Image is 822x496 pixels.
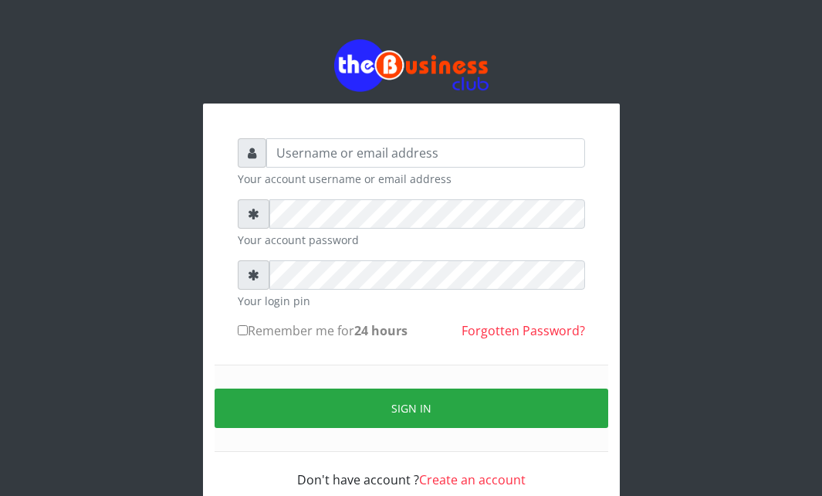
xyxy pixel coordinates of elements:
[266,138,585,168] input: Username or email address
[238,325,248,335] input: Remember me for24 hours
[419,471,526,488] a: Create an account
[238,293,585,309] small: Your login pin
[238,171,585,187] small: Your account username or email address
[238,232,585,248] small: Your account password
[215,389,608,428] button: Sign in
[462,322,585,339] a: Forgotten Password?
[238,452,585,489] div: Don't have account ?
[354,322,408,339] b: 24 hours
[238,321,408,340] label: Remember me for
